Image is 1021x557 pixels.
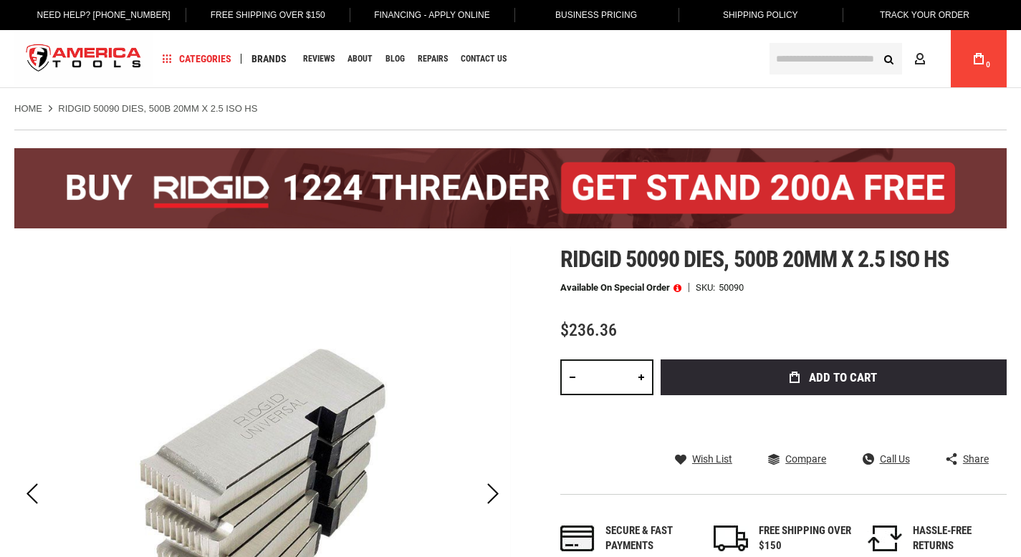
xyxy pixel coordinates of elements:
[696,283,719,292] strong: SKU
[560,283,681,293] p: Available on Special Order
[14,102,42,115] a: Home
[14,32,153,86] img: America Tools
[809,372,877,384] span: Add to Cart
[986,61,990,69] span: 0
[714,525,748,551] img: shipping
[14,148,1007,228] img: BOGO: Buy the RIDGID® 1224 Threader (26092), get the 92467 200A Stand FREE!
[963,454,989,464] span: Share
[605,523,699,554] div: Secure & fast payments
[723,10,798,20] span: Shipping Policy
[58,103,257,114] strong: RIDGID 50090 DIES, 500B 20MM X 2.5 ISO HS
[868,525,902,551] img: returns
[156,49,238,69] a: Categories
[14,32,153,86] a: store logo
[785,454,826,464] span: Compare
[163,54,231,64] span: Categories
[297,49,341,69] a: Reviews
[719,283,744,292] div: 50090
[965,30,992,87] a: 0
[303,54,335,63] span: Reviews
[560,246,949,273] span: Ridgid 50090 dies, 500b 20mm x 2.5 iso hs
[880,454,910,464] span: Call Us
[675,452,732,465] a: Wish List
[385,54,405,63] span: Blog
[661,359,1007,395] button: Add to Cart
[863,452,910,465] a: Call Us
[245,49,293,69] a: Brands
[875,45,902,72] button: Search
[454,49,513,69] a: Contact Us
[461,54,507,63] span: Contact Us
[411,49,454,69] a: Repairs
[418,54,448,63] span: Repairs
[251,54,287,64] span: Brands
[913,523,1006,554] div: HASSLE-FREE RETURNS
[560,525,595,551] img: payments
[658,399,1010,405] iframe: Secure express checkout frame
[692,454,732,464] span: Wish List
[768,452,826,465] a: Compare
[347,54,373,63] span: About
[759,523,852,554] div: FREE SHIPPING OVER $150
[560,320,617,340] span: $236.36
[341,49,379,69] a: About
[379,49,411,69] a: Blog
